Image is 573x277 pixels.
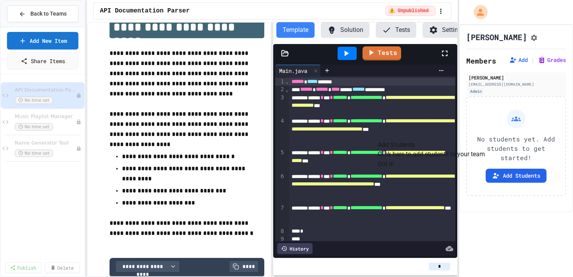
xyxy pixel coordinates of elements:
div: History [277,243,313,254]
div: Admin [469,88,483,95]
h1: [PERSON_NAME] [466,32,527,42]
div: 5 [275,149,285,173]
h2: Members [466,55,496,66]
span: API Documentation Parser [15,87,76,94]
a: Tests [363,46,401,60]
button: Add [509,56,528,64]
p: Click here to add students to your team [378,150,485,159]
p: No students yet. Add students to get started! [473,134,559,162]
div: 7 [275,204,285,228]
div: ⚠️ Students cannot see this content! Click the toggle to publish it and make it visible to your c... [385,6,436,16]
span: Music Playlist Manager [15,113,76,120]
button: Template [276,22,315,38]
a: Publish [5,262,41,273]
button: Solution [321,22,370,38]
div: My Account [465,3,490,21]
div: 8 [275,228,285,235]
div: [PERSON_NAME] [469,74,564,81]
button: Settings [423,22,471,38]
span: Name Generator Tool [15,140,76,146]
div: 3 [275,94,285,118]
span: | [531,55,535,65]
div: Unpublished [76,93,81,98]
button: Got it! [378,159,394,169]
a: Share Items [7,53,78,69]
span: API Documentation Parser [100,6,189,16]
span: Fold line [285,78,289,85]
button: Assignment Settings [530,32,538,42]
span: No time set [15,123,53,131]
button: Tests [376,22,416,38]
div: 9 [275,235,285,243]
span: No time set [15,150,53,157]
div: [EMAIL_ADDRESS][DOMAIN_NAME] [469,81,564,87]
div: Main.java [275,67,311,75]
span: Back to Teams [30,10,67,18]
span: Fold line [285,86,289,93]
div: Unpublished [76,119,81,125]
button: Add Students [486,169,546,183]
h2: Add Students [378,140,485,150]
a: Add New Item [7,32,78,49]
div: 4 [275,117,285,149]
button: Back to Teams [7,5,78,22]
div: Unpublished [76,146,81,151]
div: 1 [275,78,285,86]
div: 2 [275,86,285,94]
a: Delete [44,262,80,273]
button: Grades [538,56,566,64]
span: No time set [15,97,53,104]
div: 6 [275,173,285,204]
div: Main.java [275,65,321,76]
